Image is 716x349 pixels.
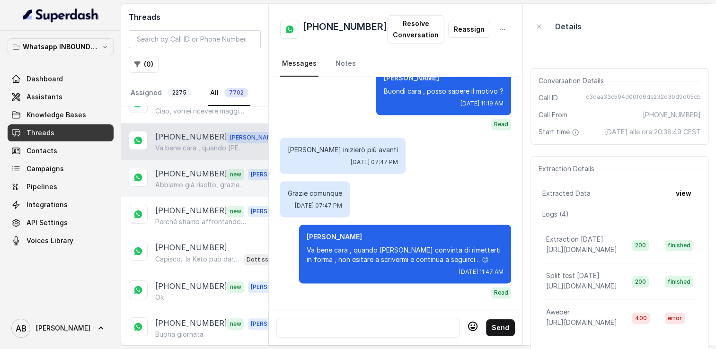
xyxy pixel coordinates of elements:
[23,41,98,52] p: Whatsapp INBOUND Workspace
[155,131,227,143] p: [PHONE_NUMBER]
[665,313,685,324] span: error
[248,169,301,180] span: [PERSON_NAME]
[27,164,64,174] span: Campaigns
[8,196,114,213] a: Integrations
[670,185,697,202] button: view
[155,205,227,217] p: [PHONE_NUMBER]
[129,80,193,106] a: Assigned2275
[643,110,701,120] span: [PHONE_NUMBER]
[334,51,358,77] a: Notes
[384,87,504,96] p: Buondì cara , posso sapere il motivo ?
[542,209,697,219] p: Logs ( 4 )
[27,146,57,156] span: Contacts
[227,206,244,217] span: new
[129,56,159,73] button: (0)
[665,276,693,288] span: finished
[36,323,90,333] span: [PERSON_NAME]
[8,214,114,231] a: API Settings
[546,235,603,244] p: Extraction [DATE]
[280,51,511,77] nav: Tabs
[27,74,63,84] span: Dashboard
[155,293,164,302] p: Ok
[8,70,114,87] a: Dashboard
[491,287,511,298] span: Read
[539,127,581,137] span: Start time
[27,182,57,192] span: Pipelines
[8,142,114,159] a: Contacts
[248,281,301,293] span: [PERSON_NAME]
[307,245,504,264] p: Va bene cara , quando [PERSON_NAME] convinta di rimetterti in forma , non esitare a scrivermi e c...
[155,106,246,116] p: Ciao, vorrei ricevere maggiori informazioni e il regalo in omaggio sulla libertà alimentare, per ...
[227,169,244,180] span: new
[460,100,504,107] span: [DATE] 11:19 AM
[155,254,240,264] p: Capisco.. la Keto può dare risultati iniziali, ma spesso è difficile mantenerla e si rischia l’ef...
[27,200,68,209] span: Integrations
[129,11,261,23] h2: Threads
[248,318,301,330] span: [PERSON_NAME]
[16,323,27,333] text: AB
[224,88,248,97] span: 7702
[539,164,598,174] span: Extraction Details
[8,124,114,141] a: Threads
[155,242,227,253] p: [PHONE_NUMBER]
[129,80,261,106] nav: Tabs
[546,271,600,280] p: Split test [DATE]
[555,21,582,32] p: Details
[27,110,86,120] span: Knowledge Bases
[459,268,504,276] span: [DATE] 11:47 AM
[8,106,114,123] a: Knowledge Bases
[546,307,570,317] p: Aweber
[27,218,68,227] span: API Settings
[288,189,342,198] p: Grazie comunque
[288,145,398,155] p: [PERSON_NAME] inizierò più avanti
[155,217,246,227] p: Perché stiamo affrontando troppe spese….purtroppo spese mediche
[539,76,608,86] span: Conversation Details
[307,232,504,242] p: [PERSON_NAME]
[303,20,387,39] h2: [PHONE_NUMBER]
[632,313,650,324] span: 400
[27,128,54,138] span: Threads
[384,73,504,83] p: [PERSON_NAME]
[605,127,701,137] span: [DATE] alle ore 20:38:49 CEST
[448,21,490,38] button: Reassign
[129,30,261,48] input: Search by Call ID or Phone Number
[351,158,398,166] span: [DATE] 07:47 PM
[632,276,649,288] span: 200
[8,38,114,55] button: Whatsapp INBOUND Workspace
[227,318,244,330] span: new
[539,93,558,103] span: Call ID
[8,232,114,249] a: Voices Library
[248,206,301,217] span: [PERSON_NAME]
[8,88,114,105] a: Assistants
[23,8,99,23] img: light.svg
[8,315,114,341] a: [PERSON_NAME]
[486,319,515,336] button: Send
[546,318,617,326] span: [URL][DOMAIN_NAME]
[491,119,511,130] span: Read
[586,93,701,103] span: c3daa33c594d00fd6de232d30d9d05cb
[227,281,244,293] span: new
[546,245,617,253] span: [URL][DOMAIN_NAME]
[168,88,191,97] span: 2275
[227,132,280,143] span: [PERSON_NAME]
[155,180,246,190] p: Abbiamo già risolto, grazie mille
[280,51,318,77] a: Messages
[665,240,693,251] span: finished
[155,143,246,153] p: Va bene cara , quando [PERSON_NAME] convinta di rimetterti in forma , non esitare a scrivermi e c...
[632,240,649,251] span: 200
[542,189,591,198] span: Extracted Data
[8,178,114,195] a: Pipelines
[247,255,284,264] p: Dott.ssa [PERSON_NAME] AI
[387,15,444,44] button: Resolve Conversation
[539,110,567,120] span: Call From
[155,280,227,293] p: [PHONE_NUMBER]
[27,92,62,102] span: Assistants
[295,202,342,209] span: [DATE] 07:47 PM
[155,330,203,339] p: Buona giornata
[8,160,114,177] a: Campaigns
[155,168,227,180] p: [PHONE_NUMBER]
[546,282,617,290] span: [URL][DOMAIN_NAME]
[155,317,227,330] p: [PHONE_NUMBER]
[208,80,250,106] a: All7702
[27,236,73,245] span: Voices Library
